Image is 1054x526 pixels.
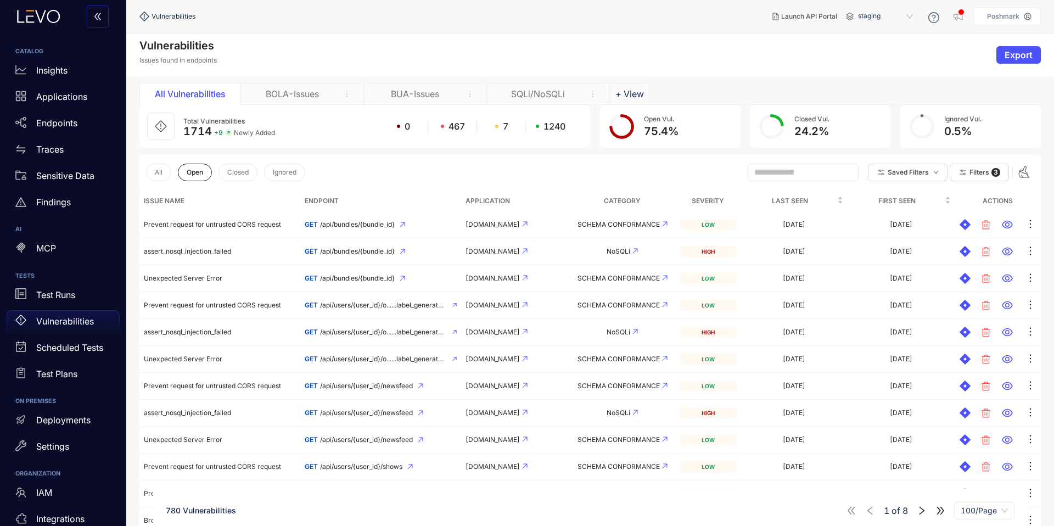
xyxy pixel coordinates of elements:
[783,436,805,444] div: [DATE]
[461,89,479,99] button: remove
[15,273,111,279] h6: TESTS
[146,164,171,181] button: All
[15,487,26,498] span: team
[1024,404,1036,422] button: ellipsis
[187,169,203,176] span: Open
[139,57,217,64] p: Issues found in endpoints
[320,355,447,363] span: /api/users/{user_id}/o......label_generated_status
[890,301,912,309] div: [DATE]
[794,125,829,138] div: 24.2 %
[466,221,564,228] div: [DOMAIN_NAME]
[935,506,945,516] span: double-right
[1005,50,1033,60] span: Export
[7,238,120,264] a: MCP
[676,191,740,211] th: Severity
[1025,461,1036,473] span: ellipsis
[144,301,281,309] span: Prevent request for untrusted CORS request
[578,435,660,444] span: SCHEMA CONFORMANCE
[1024,296,1036,314] button: ellipsis
[466,463,564,471] div: [DOMAIN_NAME]
[890,409,912,417] div: [DATE]
[139,39,217,52] h4: Vulnerabilities
[783,248,805,255] div: [DATE]
[1024,350,1036,368] button: ellipsis
[7,191,120,217] a: Findings
[7,435,120,462] a: Settings
[139,191,300,211] th: Issue Name
[448,121,465,131] span: 467
[320,436,413,444] span: /api/users/{user_id}/newsfeed
[36,488,52,497] p: IAM
[305,328,318,336] span: GET
[1025,488,1036,500] span: ellipsis
[305,301,318,309] span: GET
[7,284,120,310] a: Test Runs
[144,220,281,228] span: Prevent request for untrusted CORS request
[36,343,103,352] p: Scheduled Tests
[227,169,249,176] span: Closed
[1024,270,1036,287] button: ellipsis
[680,434,736,445] div: low
[93,12,102,22] span: double-left
[890,436,912,444] div: [DATE]
[144,489,281,497] span: Prevent request for untrusted CORS request
[7,363,120,389] a: Test Plans
[36,441,69,451] p: Settings
[996,46,1041,64] button: Export
[584,89,602,99] button: remove
[933,170,939,176] span: down
[680,354,736,365] div: low
[15,48,111,55] h6: CATALOG
[890,248,912,255] div: [DATE]
[969,169,989,176] span: Filters
[7,112,120,138] a: Endpoints
[466,275,564,282] div: [DOMAIN_NAME]
[320,301,447,309] span: /api/users/{user_id}/o......label_generated_status
[36,197,71,207] p: Findings
[343,90,351,98] span: more
[7,409,120,435] a: Deployments
[890,355,912,363] div: [DATE]
[783,275,805,282] div: [DATE]
[320,248,395,255] span: /api/bundles/{bundle_id}
[251,89,333,99] div: BOLA-Issues
[848,191,955,211] th: First Seen
[680,407,736,418] div: high
[7,165,120,191] a: Sensitive Data
[955,191,1041,211] th: Actions
[961,502,1008,519] span: 100/Page
[884,506,908,516] span: of
[305,435,318,444] span: GET
[1024,323,1036,341] button: ellipsis
[374,89,456,99] div: BUA-Issues
[466,409,564,417] div: [DOMAIN_NAME]
[466,355,564,363] div: [DOMAIN_NAME]
[36,118,77,128] p: Endpoints
[680,273,736,284] div: low
[305,220,318,228] span: GET
[36,316,94,326] p: Vulnerabilities
[1024,377,1036,395] button: ellipsis
[144,355,222,363] span: Unexpected Server Error
[543,121,565,131] span: 1240
[15,398,111,405] h6: ON PREMISES
[144,274,222,282] span: Unexpected Server Error
[7,86,120,112] a: Applications
[644,125,679,138] div: 75.4 %
[87,5,109,27] button: double-left
[461,191,568,211] th: Application
[1025,434,1036,446] span: ellipsis
[745,195,835,207] span: Last Seen
[783,382,805,390] div: [DATE]
[338,89,356,99] button: remove
[305,382,318,390] span: GET
[991,168,1000,177] span: 3
[1024,458,1036,475] button: ellipsis
[950,164,1009,181] button: Filters 3
[680,219,736,230] div: low
[36,243,56,253] p: MCP
[36,171,94,181] p: Sensitive Data
[764,8,846,25] button: Launch API Portal
[183,117,245,125] span: Total Vulnerabilities
[578,301,660,309] span: SCHEMA CONFORMANCE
